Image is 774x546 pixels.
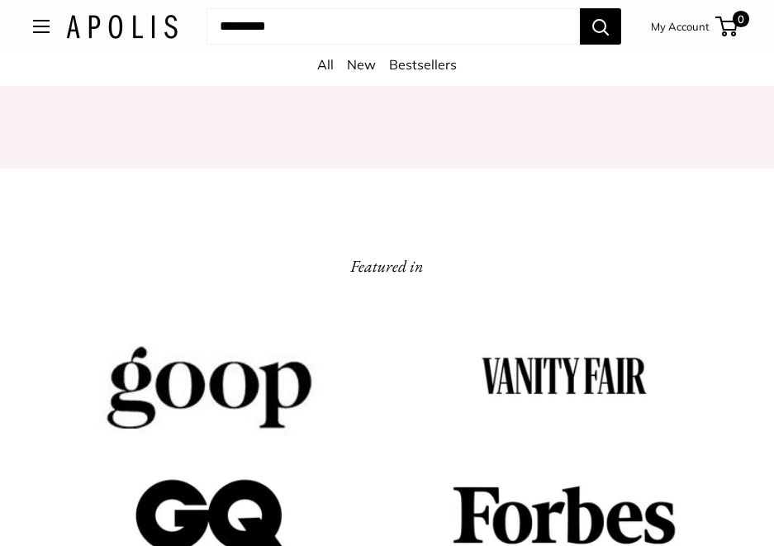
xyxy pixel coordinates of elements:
a: All [317,56,334,73]
a: Bestsellers [389,56,457,73]
a: New [347,56,376,73]
img: Apolis [66,15,178,39]
h2: Featured in [350,251,424,281]
input: Search... [207,8,580,45]
span: 0 [733,11,749,27]
button: Open menu [33,20,50,33]
button: Search [580,8,621,45]
a: 0 [717,17,738,36]
a: My Account [651,17,710,36]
